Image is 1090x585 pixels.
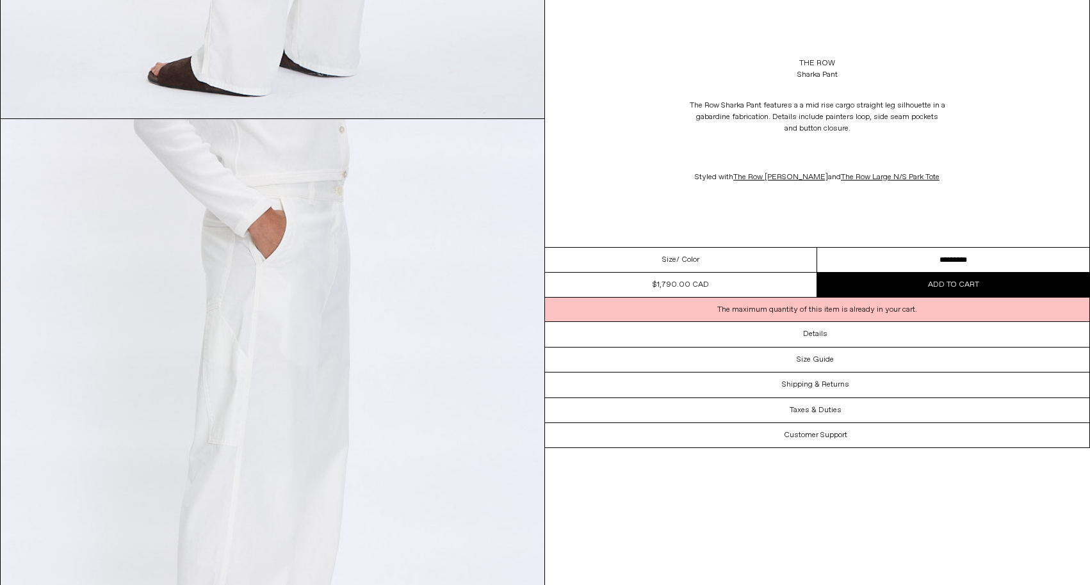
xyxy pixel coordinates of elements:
a: The Row [PERSON_NAME] [733,172,828,182]
div: The maximum quantity of this item is already in your cart. [545,298,1089,322]
h3: Shipping & Returns [782,380,849,389]
h3: Details [803,330,827,339]
a: The Row [799,58,835,69]
span: $1,790.00 CAD [653,280,709,290]
span: Size [662,254,676,266]
a: The Row Large N/S Park Tote [841,172,940,182]
span: / Color [676,254,699,266]
p: The Row Sharka Pant features a a mid rise cargo straight leg silhouette in a gabardine fabricatio... [689,93,945,141]
span: Styled with and [695,172,940,182]
h3: Customer Support [784,431,847,440]
h3: Size Guide [797,355,834,364]
div: Sharka Pant [797,69,838,81]
h3: Taxes & Duties [790,406,842,415]
button: Add to cart [817,273,1089,297]
span: Add to cart [928,280,979,290]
